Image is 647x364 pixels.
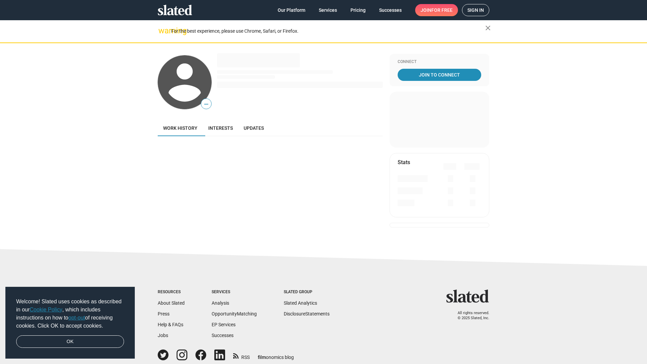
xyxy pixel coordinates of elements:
[158,322,183,327] a: Help & FAQs
[431,4,453,16] span: for free
[212,322,236,327] a: EP Services
[158,27,166,35] mat-icon: warning
[208,125,233,131] span: Interests
[258,355,266,360] span: film
[278,4,305,16] span: Our Platform
[313,4,342,16] a: Services
[462,4,489,16] a: Sign in
[158,311,170,316] a: Press
[158,120,203,136] a: Work history
[284,290,330,295] div: Slated Group
[345,4,371,16] a: Pricing
[238,120,269,136] a: Updates
[451,311,489,321] p: All rights reserved. © 2025 Slated, Inc.
[158,290,185,295] div: Resources
[212,311,257,316] a: OpportunityMatching
[16,298,124,330] span: Welcome! Slated uses cookies as described in our , which includes instructions on how to of recei...
[484,24,492,32] mat-icon: close
[319,4,337,16] span: Services
[415,4,458,16] a: Joinfor free
[68,315,85,321] a: opt-out
[284,311,330,316] a: DisclosureStatements
[467,4,484,16] span: Sign in
[163,125,197,131] span: Work history
[350,4,366,16] span: Pricing
[398,59,481,65] div: Connect
[212,300,229,306] a: Analysis
[374,4,407,16] a: Successes
[258,349,294,361] a: filmonomics blog
[158,300,185,306] a: About Slated
[30,307,62,312] a: Cookie Policy
[5,287,135,359] div: cookieconsent
[398,159,410,166] mat-card-title: Stats
[272,4,311,16] a: Our Platform
[16,335,124,348] a: dismiss cookie message
[244,125,264,131] span: Updates
[233,350,250,361] a: RSS
[421,4,453,16] span: Join
[203,120,238,136] a: Interests
[398,69,481,81] a: Join To Connect
[379,4,402,16] span: Successes
[201,100,211,109] span: —
[212,290,257,295] div: Services
[399,69,480,81] span: Join To Connect
[212,333,234,338] a: Successes
[171,27,485,36] div: For the best experience, please use Chrome, Safari, or Firefox.
[284,300,317,306] a: Slated Analytics
[158,333,168,338] a: Jobs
